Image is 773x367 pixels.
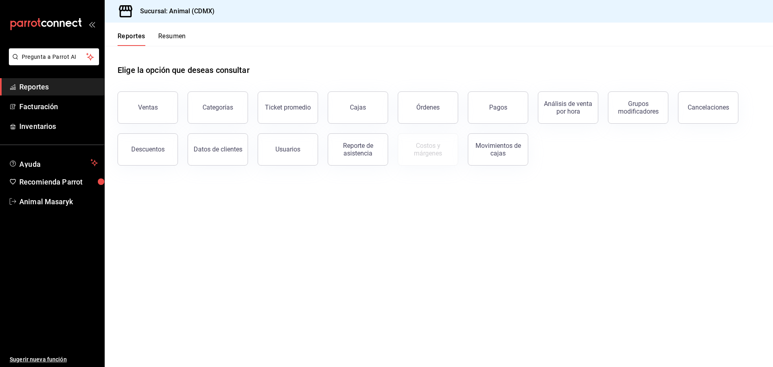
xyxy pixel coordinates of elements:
[468,91,528,124] button: Pagos
[543,100,593,115] div: Análisis de venta por hora
[118,133,178,166] button: Descuentos
[19,176,98,187] span: Recomienda Parrot
[416,104,440,111] div: Órdenes
[275,145,300,153] div: Usuarios
[538,91,598,124] button: Análisis de venta por hora
[158,32,186,46] button: Resumen
[473,142,523,157] div: Movimientos de cajas
[688,104,729,111] div: Cancelaciones
[403,142,453,157] div: Costos y márgenes
[19,196,98,207] span: Animal Masaryk
[468,133,528,166] button: Movimientos de cajas
[194,145,242,153] div: Datos de clientes
[613,100,663,115] div: Grupos modificadores
[6,58,99,67] a: Pregunta a Parrot AI
[333,142,383,157] div: Reporte de asistencia
[19,81,98,92] span: Reportes
[19,101,98,112] span: Facturación
[489,104,507,111] div: Pagos
[22,53,87,61] span: Pregunta a Parrot AI
[265,104,311,111] div: Ticket promedio
[188,133,248,166] button: Datos de clientes
[9,48,99,65] button: Pregunta a Parrot AI
[608,91,668,124] button: Grupos modificadores
[118,32,186,46] div: navigation tabs
[19,121,98,132] span: Inventarios
[328,133,388,166] button: Reporte de asistencia
[118,91,178,124] button: Ventas
[10,355,98,364] span: Sugerir nueva función
[258,91,318,124] button: Ticket promedio
[118,32,145,46] button: Reportes
[328,91,388,124] a: Cajas
[188,91,248,124] button: Categorías
[19,158,87,168] span: Ayuda
[398,133,458,166] button: Contrata inventarios para ver este reporte
[678,91,738,124] button: Cancelaciones
[138,104,158,111] div: Ventas
[398,91,458,124] button: Órdenes
[258,133,318,166] button: Usuarios
[134,6,215,16] h3: Sucursal: Animal (CDMX)
[131,145,165,153] div: Descuentos
[350,103,366,112] div: Cajas
[203,104,233,111] div: Categorías
[118,64,250,76] h1: Elige la opción que deseas consultar
[89,21,95,27] button: open_drawer_menu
